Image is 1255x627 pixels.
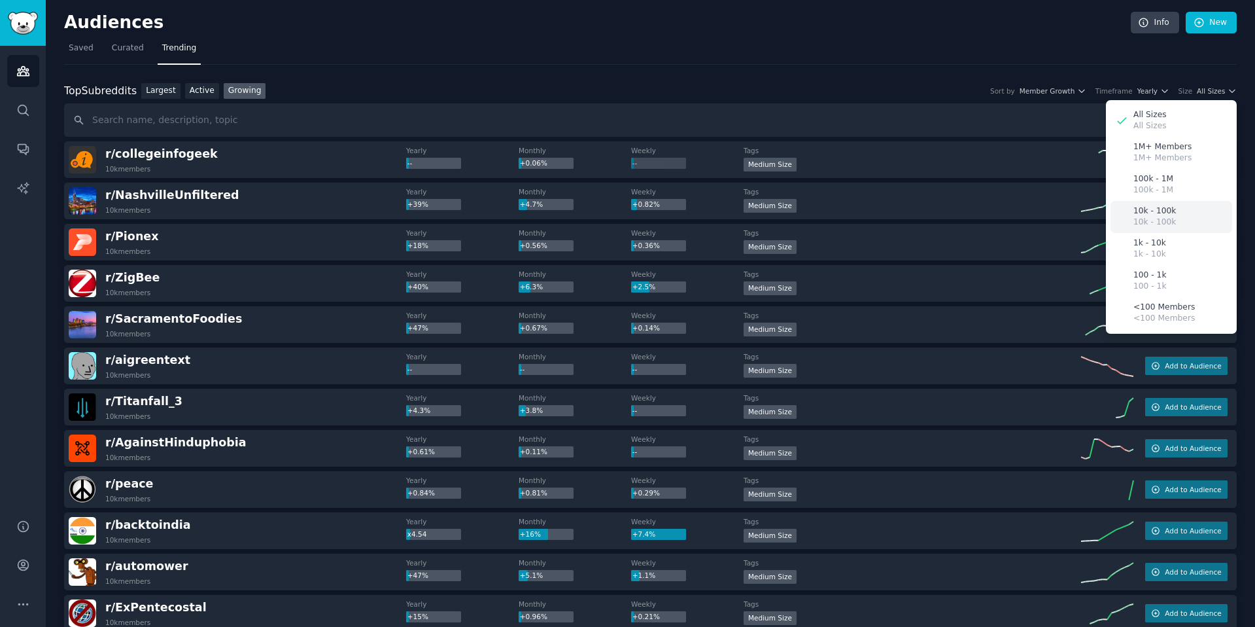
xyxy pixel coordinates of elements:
div: Medium Size [744,488,797,501]
dt: Yearly [406,228,519,238]
div: 10k members [105,535,150,545]
span: +0.14% [632,324,660,332]
div: 10k members [105,288,150,297]
div: Top Subreddits [64,83,137,99]
dt: Monthly [519,146,631,155]
img: collegeinfogeek [69,146,96,173]
span: +0.21% [632,613,660,620]
dt: Tags [744,311,1081,320]
button: Add to Audience [1145,480,1228,499]
div: Medium Size [744,199,797,213]
div: Size [1178,86,1193,96]
div: 10k members [105,247,150,256]
span: +0.96% [520,613,547,620]
dt: Weekly [631,146,744,155]
dt: Yearly [406,393,519,403]
dt: Monthly [519,187,631,196]
span: +40% [407,283,428,291]
dt: Weekly [631,517,744,526]
div: Medium Size [744,323,797,336]
p: 100 - 1k [1133,270,1166,281]
p: 100k - 1M [1133,185,1173,196]
span: Add to Audience [1165,526,1221,535]
div: Medium Size [744,446,797,460]
span: +0.67% [520,324,547,332]
span: Add to Audience [1165,444,1221,453]
div: 10k members [105,412,150,421]
div: Medium Size [744,529,797,543]
span: +0.29% [632,489,660,497]
img: Titanfall_3 [69,393,96,421]
span: +1.1% [632,571,655,579]
span: +0.11% [520,448,547,456]
p: 100k - 1M [1133,173,1173,185]
span: Trending [162,43,196,54]
p: 100 - 1k [1133,281,1166,293]
dt: Monthly [519,393,631,403]
button: Add to Audience [1145,604,1228,622]
h2: Audiences [64,12,1131,33]
dt: Tags [744,352,1081,361]
div: 10k members [105,618,150,627]
span: +0.36% [632,242,660,249]
input: Search name, description, topic [64,103,1237,137]
dt: Tags [744,187,1081,196]
dt: Weekly [631,393,744,403]
span: +4.3% [407,406,430,414]
dt: Monthly [519,435,631,444]
p: All Sizes [1133,120,1167,132]
p: 1M+ Members [1133,141,1192,153]
a: Info [1131,12,1179,34]
span: -- [632,406,638,414]
span: r/ collegeinfogeek [105,147,218,160]
a: Trending [158,38,201,65]
dt: Tags [744,270,1081,279]
p: <100 Members [1133,313,1195,325]
dt: Yearly [406,558,519,567]
span: -- [407,365,413,373]
a: Growing [224,83,266,99]
dt: Tags [744,393,1081,403]
span: +47% [407,571,428,579]
img: peace [69,476,96,503]
div: 10k members [105,577,150,586]
span: r/ backtoindia [105,518,191,531]
span: Add to Audience [1165,403,1221,412]
span: +5.1% [520,571,543,579]
p: 10k - 100k [1133,217,1176,228]
dt: Weekly [631,600,744,609]
span: +47% [407,324,428,332]
div: 10k members [105,494,150,503]
dt: Weekly [631,558,744,567]
span: -- [632,365,638,373]
dt: Yearly [406,435,519,444]
div: Medium Size [744,158,797,171]
p: 1M+ Members [1133,152,1192,164]
dt: Weekly [631,476,744,485]
div: Medium Size [744,611,797,625]
dt: Weekly [631,352,744,361]
dt: Tags [744,228,1081,238]
span: r/ NashvilleUnfiltered [105,188,239,202]
span: Saved [69,43,94,54]
div: 10k members [105,329,150,338]
span: r/ SacramentoFoodies [105,312,242,325]
span: -- [632,448,638,456]
dt: Monthly [519,558,631,567]
img: ZigBee [69,270,96,297]
dt: Tags [744,476,1081,485]
span: Add to Audience [1165,361,1221,370]
button: Member Growth [1020,86,1086,96]
span: Add to Audience [1165,567,1221,577]
span: -- [407,159,413,167]
button: Add to Audience [1145,439,1228,457]
p: 1k - 10k [1133,238,1166,249]
span: x4.54 [407,530,427,538]
span: r/ Pionex [105,230,159,243]
dt: Weekly [631,270,744,279]
button: Add to Audience [1145,563,1228,581]
span: r/ automower [105,560,188,573]
div: Medium Size [744,364,797,378]
span: r/ ExPentecostal [105,601,207,614]
img: backtoindia [69,517,96,545]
